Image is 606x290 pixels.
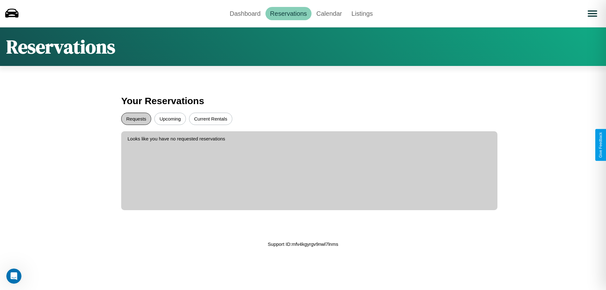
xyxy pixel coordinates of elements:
[347,7,377,20] a: Listings
[225,7,265,20] a: Dashboard
[598,132,603,158] div: Give Feedback
[121,92,485,109] h3: Your Reservations
[154,113,186,125] button: Upcoming
[189,113,232,125] button: Current Rentals
[265,7,312,20] a: Reservations
[128,134,491,143] p: Looks like you have no requested reservations
[312,7,347,20] a: Calendar
[121,113,151,125] button: Requests
[584,5,601,22] button: Open menu
[268,240,338,248] p: Support ID: mfv4kgyrgv9nwl7lnms
[6,34,115,60] h1: Reservations
[6,269,21,284] iframe: Intercom live chat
